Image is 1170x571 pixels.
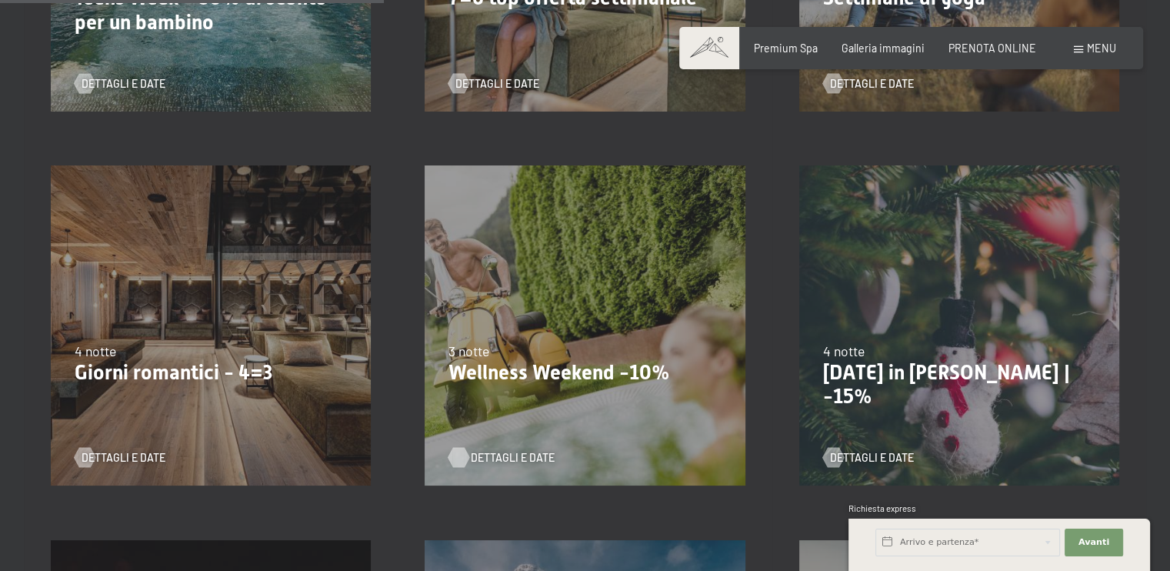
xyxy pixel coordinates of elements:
[948,42,1036,55] a: PRENOTA ONLINE
[823,342,865,359] span: 4 notte
[1087,42,1116,55] span: Menu
[82,450,165,466] span: Dettagli e Date
[448,361,721,386] p: Wellness Weekend -10%
[82,76,165,92] span: Dettagli e Date
[1065,529,1123,556] button: Avanti
[830,76,914,92] span: Dettagli e Date
[823,450,914,466] a: Dettagli e Date
[830,450,914,466] span: Dettagli e Date
[823,361,1095,409] p: [DATE] in [PERSON_NAME] | -15%
[448,342,489,359] span: 3 notte
[455,76,539,92] span: Dettagli e Date
[448,450,539,466] a: Dettagli e Date
[842,42,925,55] a: Galleria immagini
[754,42,818,55] a: Premium Spa
[75,450,165,466] a: Dettagli e Date
[75,76,165,92] a: Dettagli e Date
[75,342,116,359] span: 4 notte
[848,503,916,513] span: Richiesta express
[75,361,347,386] p: Giorni romantici - 4=3
[1078,536,1109,549] span: Avanti
[823,76,914,92] a: Dettagli e Date
[471,450,555,466] span: Dettagli e Date
[448,76,539,92] a: Dettagli e Date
